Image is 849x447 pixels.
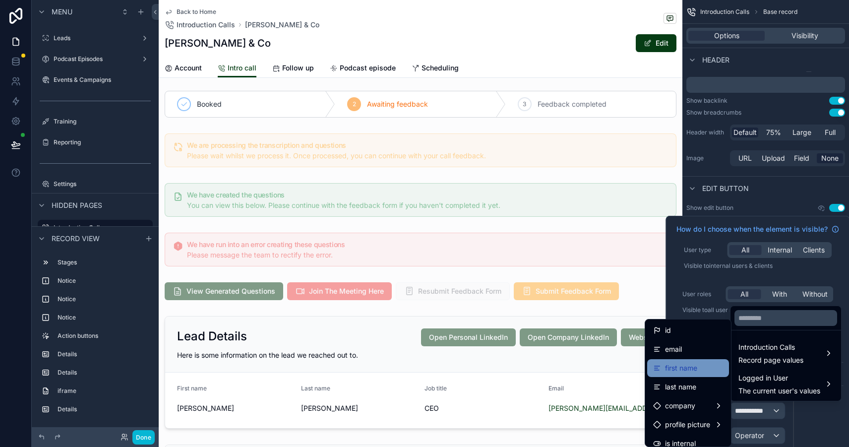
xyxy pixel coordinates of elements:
[38,114,153,129] a: Training
[52,200,102,210] span: Hidden pages
[686,154,726,162] label: Image
[738,386,820,396] span: The current user's values
[245,20,319,30] a: [PERSON_NAME] & Co
[821,153,839,163] span: None
[738,372,820,384] span: Logged in User
[54,34,137,42] label: Leads
[54,55,137,63] label: Podcast Episodes
[330,59,396,79] a: Podcast episode
[422,63,459,73] span: Scheduling
[58,332,149,340] label: Action buttons
[177,20,235,30] span: Introduction Calls
[175,63,202,73] span: Account
[636,34,676,52] button: Edit
[218,59,256,78] a: Intro call
[58,350,149,358] label: Details
[340,63,396,73] span: Podcast episode
[665,362,697,374] span: first name
[38,176,153,192] a: Settings
[32,250,159,427] div: scrollable content
[132,430,155,445] button: Done
[738,153,752,163] span: URL
[665,419,710,431] span: profile picture
[665,343,682,355] span: email
[272,59,314,79] a: Follow up
[38,220,153,236] a: Introduction Calls
[165,59,202,79] a: Account
[702,184,749,193] span: Edit button
[686,77,845,93] div: scrollable content
[700,8,749,16] span: Introduction Calls
[58,387,149,395] label: iframe
[792,128,811,137] span: Large
[686,204,733,212] label: Show edit button
[58,314,149,321] label: Notice
[791,31,818,41] span: Visibility
[794,153,809,163] span: Field
[733,128,757,137] span: Default
[665,324,671,336] span: id
[686,128,726,136] label: Header width
[665,400,695,412] span: company
[58,295,149,303] label: Notice
[228,63,256,73] span: Intro call
[762,153,785,163] span: Upload
[714,31,739,41] span: Options
[686,109,741,117] div: Show breadcrumbs
[738,355,803,365] span: Record page values
[412,59,459,79] a: Scheduling
[825,128,836,137] span: Full
[58,277,149,285] label: Notice
[766,128,781,137] span: 75%
[58,369,149,377] label: Details
[54,138,151,146] label: Reporting
[58,258,149,266] label: Stages
[38,30,153,46] a: Leads
[54,76,151,84] label: Events & Campaigns
[165,20,235,30] a: Introduction Calls
[686,97,728,105] div: Show backlink
[38,72,153,88] a: Events & Campaigns
[52,7,72,17] span: Menu
[702,55,729,65] span: Header
[177,8,216,16] span: Back to Home
[763,8,797,16] span: Base record
[54,224,147,232] label: Introduction Calls
[54,180,151,188] label: Settings
[738,341,803,353] span: Introduction Calls
[165,36,271,50] h1: [PERSON_NAME] & Co
[38,134,153,150] a: Reporting
[165,8,216,16] a: Back to Home
[52,234,100,244] span: Record view
[54,118,151,126] label: Training
[665,381,696,393] span: last name
[58,405,149,413] label: Details
[38,51,153,67] a: Podcast Episodes
[282,63,314,73] span: Follow up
